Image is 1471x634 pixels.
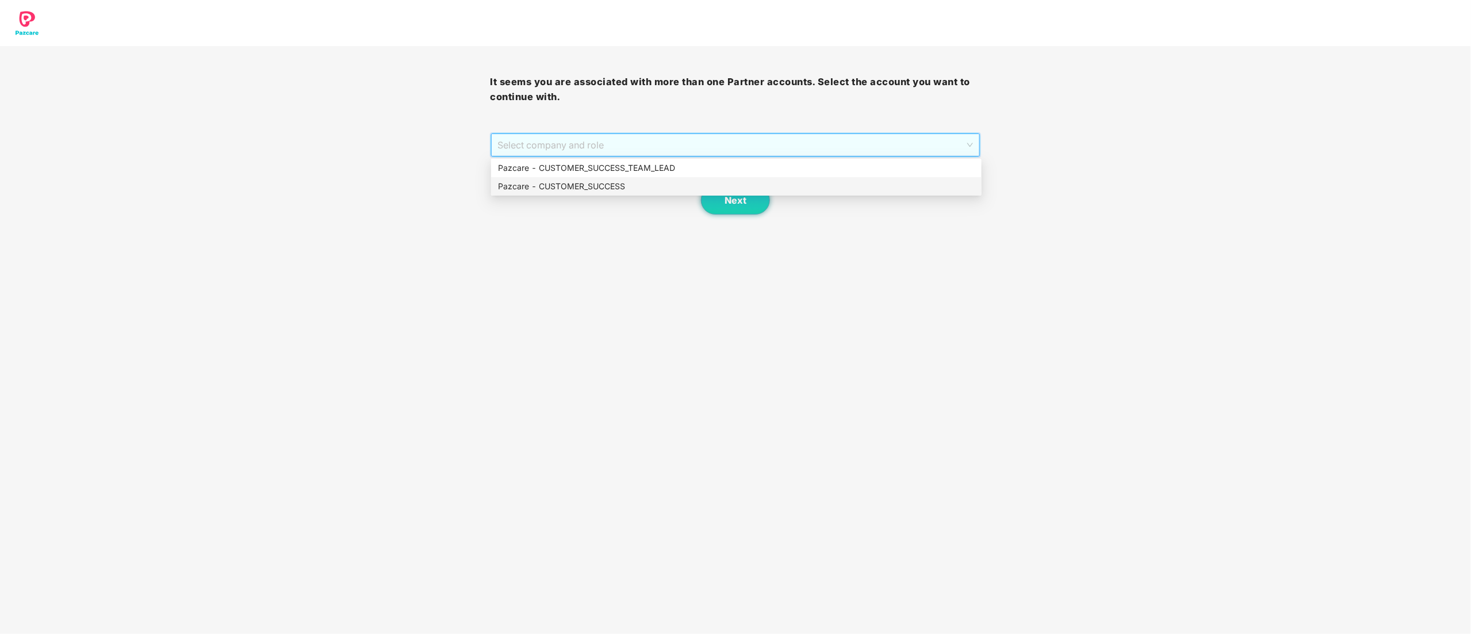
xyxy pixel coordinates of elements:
[498,180,975,193] div: Pazcare - CUSTOMER_SUCCESS
[725,195,746,206] span: Next
[491,177,982,196] div: Pazcare - CUSTOMER_SUCCESS
[498,162,975,174] div: Pazcare - CUSTOMER_SUCCESS_TEAM_LEAD
[491,75,981,104] h3: It seems you are associated with more than one Partner accounts. Select the account you want to c...
[701,186,770,215] button: Next
[498,134,974,156] span: Select company and role
[491,159,982,177] div: Pazcare - CUSTOMER_SUCCESS_TEAM_LEAD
